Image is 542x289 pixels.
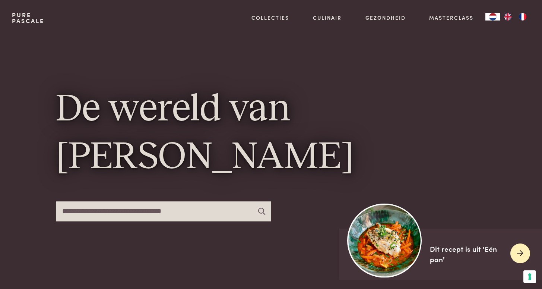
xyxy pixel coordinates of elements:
[500,13,530,21] ul: Language list
[365,14,406,22] a: Gezondheid
[523,270,536,283] button: Uw voorkeuren voor toestemming voor trackingtechnologieën
[348,203,422,277] img: https://admin.purepascale.com/wp-content/uploads/2025/08/home_recept_link.jpg
[485,13,500,21] a: NL
[251,14,289,22] a: Collecties
[313,14,342,22] a: Culinair
[500,13,515,21] a: EN
[515,13,530,21] a: FR
[429,14,473,22] a: Masterclass
[485,13,530,21] aside: Language selected: Nederlands
[430,244,504,265] div: Dit recept is uit 'Eén pan'
[56,87,486,182] h1: De wereld van [PERSON_NAME]
[339,229,542,280] a: https://admin.purepascale.com/wp-content/uploads/2025/08/home_recept_link.jpg Dit recept is uit '...
[485,13,500,21] div: Language
[12,12,44,24] a: PurePascale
